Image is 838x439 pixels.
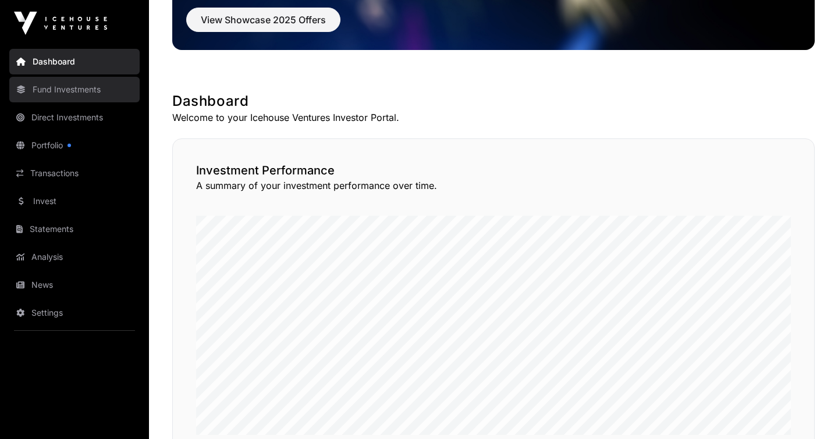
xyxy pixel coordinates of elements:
[9,244,140,270] a: Analysis
[9,300,140,326] a: Settings
[14,12,107,35] img: Icehouse Ventures Logo
[201,13,326,27] span: View Showcase 2025 Offers
[9,49,140,74] a: Dashboard
[172,92,815,110] h1: Dashboard
[9,272,140,298] a: News
[780,383,838,439] iframe: Chat Widget
[186,8,340,32] button: View Showcase 2025 Offers
[196,179,791,192] p: A summary of your investment performance over time.
[9,188,140,214] a: Invest
[9,216,140,242] a: Statements
[172,110,815,124] p: Welcome to your Icehouse Ventures Investor Portal.
[9,105,140,130] a: Direct Investments
[9,160,140,186] a: Transactions
[186,19,340,31] a: View Showcase 2025 Offers
[9,133,140,158] a: Portfolio
[196,162,791,179] h2: Investment Performance
[9,77,140,102] a: Fund Investments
